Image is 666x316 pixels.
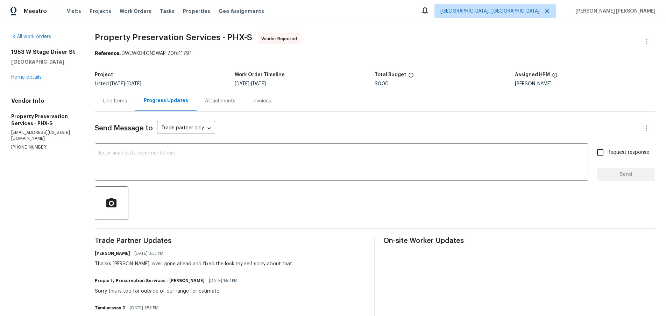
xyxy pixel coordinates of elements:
span: Geo Assignments [219,8,264,15]
h5: Total Budget [375,72,406,77]
span: On-site Worker Updates [383,237,655,244]
span: $0.00 [375,81,389,86]
span: Work Orders [120,8,151,15]
span: Property Preservation Services - PHX-S [95,33,252,42]
span: Projects [90,8,111,15]
p: [PHONE_NUMBER] [11,144,78,150]
p: [EMAIL_ADDRESS][US_STATE][DOMAIN_NAME] [11,130,78,142]
span: Vendor Rejected [261,35,300,42]
span: Properties [183,8,210,15]
span: [DATE] 1:53 PM [130,304,158,311]
span: [DATE] [251,81,266,86]
span: [DATE] [235,81,249,86]
span: Send Message to [95,125,153,132]
h5: Assigned HPM [515,72,550,77]
h4: Vendor Info [11,98,78,105]
h5: Project [95,72,113,77]
div: Attachments [205,98,235,105]
span: [DATE] 1:53 PM [209,277,238,284]
span: Visits [67,8,81,15]
span: - [110,81,141,86]
span: Request response [608,149,649,156]
div: Trade partner only [157,123,215,134]
div: Thanks [PERSON_NAME], over gone ahead and fixed the lock my self sorry about that. [95,260,293,267]
span: [GEOGRAPHIC_DATA], [GEOGRAPHIC_DATA] [440,8,540,15]
h5: Work Order Timeline [235,72,285,77]
h6: Tamilarasan D [95,304,126,311]
a: Home details [11,75,42,80]
span: Maestro [24,8,47,15]
span: [DATE] 3:37 PM [134,250,163,257]
span: [DATE] [127,81,141,86]
h5: [GEOGRAPHIC_DATA] [11,58,78,65]
span: [DATE] [110,81,125,86]
span: Tasks [160,9,175,14]
h6: [PERSON_NAME] [95,250,130,257]
a: All work orders [11,34,51,39]
span: Trade Partner Updates [95,237,366,244]
span: The hpm assigned to this work order. [552,72,558,81]
h6: Property Preservation Services - [PERSON_NAME] [95,277,205,284]
div: Line Items [103,98,127,105]
span: The total cost of line items that have been proposed by Opendoor. This sum includes line items th... [408,72,414,81]
h2: 1953 W Stage Driver St [11,49,78,56]
div: 3WEWKD4GN3WAP-70fc1179f [95,50,655,57]
h5: Property Preservation Services - PHX-S [11,113,78,127]
span: [PERSON_NAME] [PERSON_NAME] [573,8,656,15]
b: Reference: [95,51,121,56]
div: Invoices [252,98,271,105]
span: - [235,81,266,86]
div: Sorry this is too far outside of our range for estimate [95,288,242,295]
span: Listed [95,81,141,86]
div: [PERSON_NAME] [515,81,655,86]
div: Progress Updates [144,97,188,104]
